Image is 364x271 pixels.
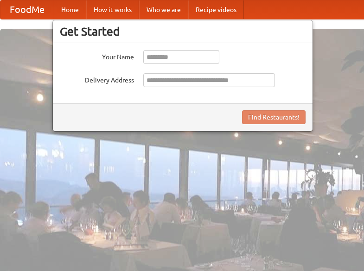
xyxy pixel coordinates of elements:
[54,0,86,19] a: Home
[86,0,139,19] a: How it works
[60,25,306,38] h3: Get Started
[139,0,188,19] a: Who we are
[188,0,244,19] a: Recipe videos
[60,73,134,85] label: Delivery Address
[242,110,306,124] button: Find Restaurants!
[60,50,134,62] label: Your Name
[0,0,54,19] a: FoodMe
